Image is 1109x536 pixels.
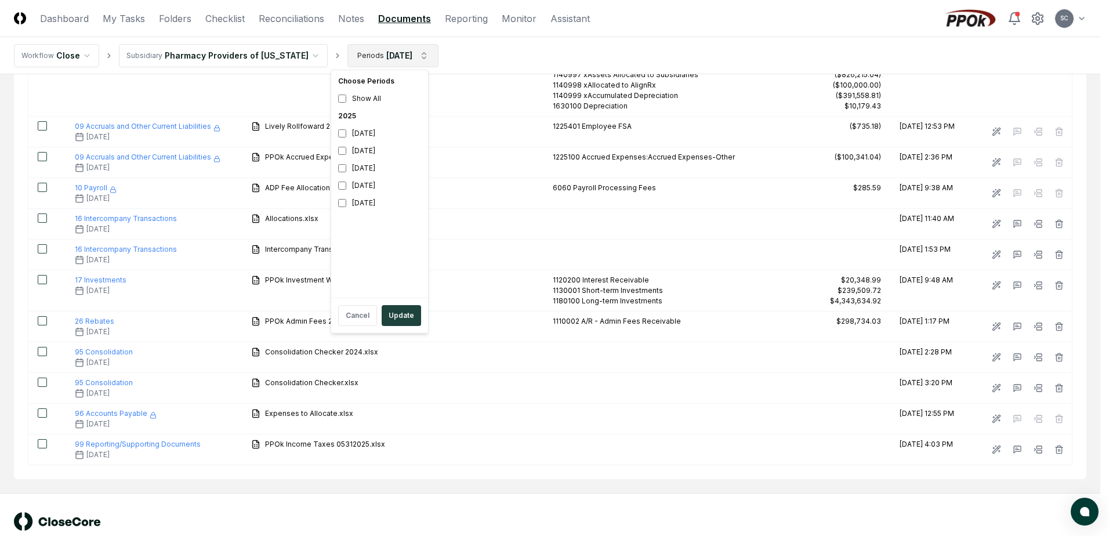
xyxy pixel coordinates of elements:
div: [DATE] [334,177,426,194]
div: [DATE] [334,125,426,142]
div: [DATE] [334,142,426,160]
div: Choose Periods [334,73,426,90]
button: Update [382,305,421,326]
div: [DATE] [334,160,426,177]
div: Show All [334,90,426,107]
div: 2025 [334,107,426,125]
div: [DATE] [334,194,426,212]
button: Cancel [338,305,377,326]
